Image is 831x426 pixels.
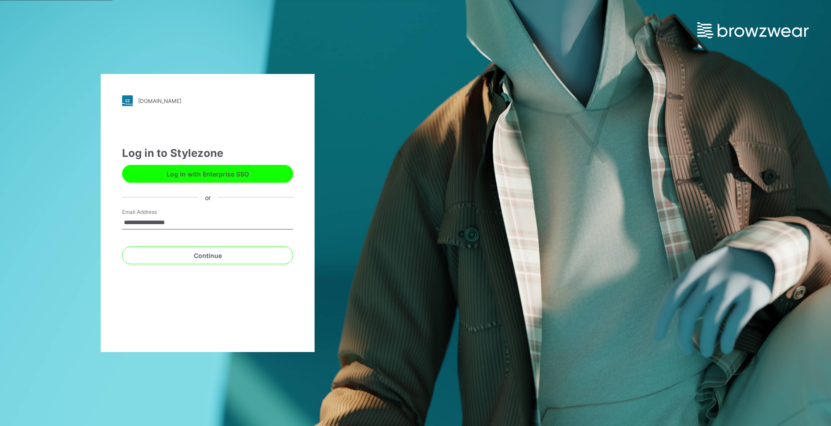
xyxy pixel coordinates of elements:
img: stylezone-logo.562084cfcfab977791bfbf7441f1a819.svg [122,95,133,106]
label: Email Address [122,208,184,216]
div: or [198,193,218,202]
button: Continue [122,246,293,264]
button: Log in with Enterprise SSO [122,165,293,183]
div: Log in to Stylezone [122,145,293,161]
img: browzwear-logo.e42bd6dac1945053ebaf764b6aa21510.svg [697,22,809,38]
div: [DOMAIN_NAME] [138,98,181,104]
a: [DOMAIN_NAME] [122,95,293,106]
